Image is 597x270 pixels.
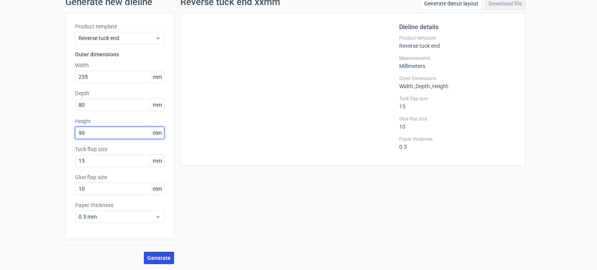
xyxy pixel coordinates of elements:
[75,51,164,58] h3: Outer dimensions
[75,145,164,153] label: Tuck flap size
[144,252,174,264] button: Generate
[399,35,516,49] div: Reverse tuck end
[75,23,164,30] label: Product template
[399,55,516,69] div: Millimeters
[79,34,155,42] span: Reverse tuck end
[147,255,171,261] span: Generate
[399,136,516,150] div: 0.5
[75,89,164,97] label: Depth
[150,155,164,167] span: mm
[399,35,516,41] label: Product template
[150,99,164,111] span: mm
[150,127,164,139] span: mm
[75,173,164,181] label: Glue flap size
[75,61,164,69] label: Width
[75,117,164,125] label: Height
[431,83,449,89] span: , Height :
[414,83,431,89] span: , Depth :
[399,116,516,122] label: Glue flap size
[399,136,516,142] label: Paper thickness
[150,71,164,83] span: mm
[79,213,155,221] span: 0.5 mm
[399,96,516,102] label: Tuck flap size
[399,23,516,32] h2: Dieline details
[399,75,516,82] label: Outer Dimensions
[399,116,516,130] div: 10
[150,183,164,195] span: mm
[399,96,516,110] div: 15
[75,201,164,209] label: Paper thickness
[399,55,516,61] label: Measurements
[399,83,414,89] span: Width :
